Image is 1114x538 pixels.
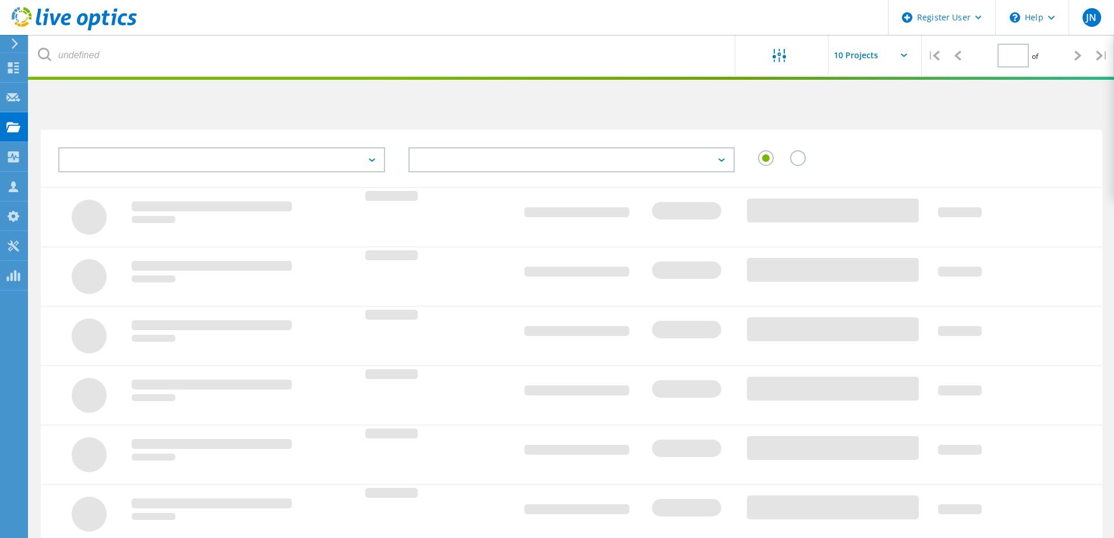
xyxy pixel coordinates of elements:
[12,24,137,33] a: Live Optics Dashboard
[1086,13,1097,22] span: JN
[29,35,736,76] input: undefined
[922,35,946,76] div: |
[1010,12,1020,23] svg: \n
[1090,35,1114,76] div: |
[1032,51,1038,61] span: of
